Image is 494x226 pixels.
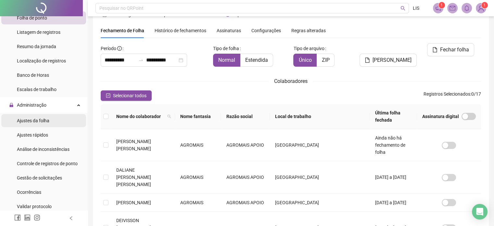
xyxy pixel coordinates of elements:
span: Localização de registros [17,58,66,63]
span: Fechamento de Folha [101,28,144,33]
td: [GEOGRAPHIC_DATA] [270,193,370,212]
span: Configurações [251,28,281,33]
span: Registros Selecionados [424,91,470,97]
span: Administração [17,102,46,108]
span: Gestão de solicitações [17,175,62,180]
div: Open Intercom Messenger [472,204,488,219]
span: ZIP [322,57,329,63]
span: instagram [34,214,40,221]
span: file [365,58,370,63]
sup: 1 [438,2,445,8]
th: Local de trabalho [270,104,370,129]
span: 1 [440,3,443,7]
td: [GEOGRAPHIC_DATA] [270,129,370,161]
span: info-circle [117,46,122,51]
span: to [138,58,144,63]
button: Selecionar todos [101,90,152,101]
span: Resumo da jornada [17,44,56,49]
span: : 0 / 17 [424,90,481,101]
span: [PERSON_NAME] [373,56,412,64]
span: Listagem de registros [17,30,60,35]
span: Controle de registros de ponto [17,161,78,166]
span: Ajustes rápidos [17,132,48,138]
span: lock [9,103,14,107]
span: Tipo de folha [213,45,239,52]
button: [PERSON_NAME] [360,54,417,67]
th: Nome fantasia [175,104,221,129]
span: bell [464,5,470,11]
sup: Atualize o seu contato no menu Meus Dados [481,2,488,8]
span: Análise de inconsistências [17,147,70,152]
span: Selecionar todos [113,92,146,99]
span: Período [101,46,116,51]
span: Nome do colaborador [116,113,165,120]
span: Assinatura digital [422,113,459,120]
td: AGROMAIS [175,161,221,193]
span: Regras alteradas [291,28,326,33]
span: Validar protocolo [17,204,52,209]
td: AGROMAIS APOIO [221,161,270,193]
span: mail [450,5,455,11]
span: search [400,6,405,11]
span: Normal [218,57,235,63]
img: 85781 [476,3,486,13]
td: AGROMAIS [175,129,221,161]
span: Assinaturas [217,28,241,33]
span: Estendida [245,57,268,63]
span: Colaboradores [274,78,308,84]
span: check-square [106,93,110,98]
span: Ocorrências [17,190,41,195]
span: [PERSON_NAME] [116,200,151,205]
span: linkedin [24,214,31,221]
span: Ajustes da folha [17,118,49,123]
span: Fechar folha [440,46,469,54]
button: Fechar folha [427,43,474,56]
td: AGROMAIS APOIO [221,193,270,212]
span: left [69,216,73,220]
span: LIS [413,5,419,12]
td: [DATE] a [DATE] [370,161,417,193]
td: [DATE] a [DATE] [370,193,417,212]
th: Razão social [221,104,270,129]
span: 1 [483,3,486,7]
span: Escalas de trabalho [17,87,57,92]
span: Único [298,57,311,63]
span: Folha de ponto [17,15,47,20]
span: facebook [14,214,21,221]
span: DALIANE [PERSON_NAME] [PERSON_NAME] [116,167,151,187]
span: swap-right [138,58,144,63]
span: file [432,47,437,52]
td: [GEOGRAPHIC_DATA] [270,161,370,193]
span: search [166,112,172,121]
th: Última folha fechada [370,104,417,129]
td: AGROMAIS APOIO [221,129,270,161]
span: Banco de Horas [17,73,49,78]
td: AGROMAIS [175,193,221,212]
span: Histórico de fechamentos [155,28,206,33]
span: search [167,114,171,118]
span: Tipo de arquivo [293,45,324,52]
span: notification [435,5,441,11]
span: [PERSON_NAME] [PERSON_NAME] [116,139,151,151]
span: Ainda não há fechamento de folha [375,135,405,155]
